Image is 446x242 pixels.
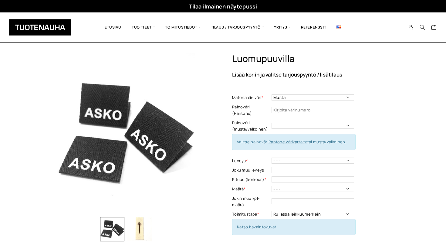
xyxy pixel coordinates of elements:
[232,53,400,64] h1: Luomupuuvilla
[189,3,257,10] a: Tilaa ilmainen näytepussi
[272,107,354,113] input: Kirjoita värinumero
[127,217,152,241] img: Luomupuuvilla 2
[232,176,270,183] label: Pituus (korkeus)
[232,195,270,208] label: Jokin muu kpl-määrä
[405,25,417,30] a: My Account
[232,186,270,192] label: Määrä
[296,17,332,38] a: Referenssit
[431,24,437,32] a: Cart
[237,224,276,230] a: Katso havaintokuvat
[46,53,206,214] img: Tuotenauha puuvillakanttinauha jämäkkä kalanruotokuvio
[232,120,270,132] label: Painoväri (musta/valkoinen)
[232,211,270,217] label: Toimitustapa
[206,17,269,38] span: Tilaus / Tarjouspyyntö
[232,104,270,117] label: Painoväri (Pantone)
[100,17,127,38] a: Etusivu
[127,17,160,38] span: Tuotteet
[269,139,307,145] a: Pantone värikartalta
[160,17,205,38] span: Toimitustiedot
[9,19,71,36] img: Tuotenauha Oy
[269,17,296,38] span: Yritys
[232,94,270,101] label: Materiaalin väri
[232,158,270,164] label: Leveys
[237,139,346,145] span: Valitse painoväri tai musta/valkoinen.
[232,72,400,77] p: Lisää koriin ja valitse tarjouspyyntö / lisätilaus
[336,26,341,29] img: English
[232,167,270,173] label: Joku muu leveys
[417,25,428,30] button: Search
